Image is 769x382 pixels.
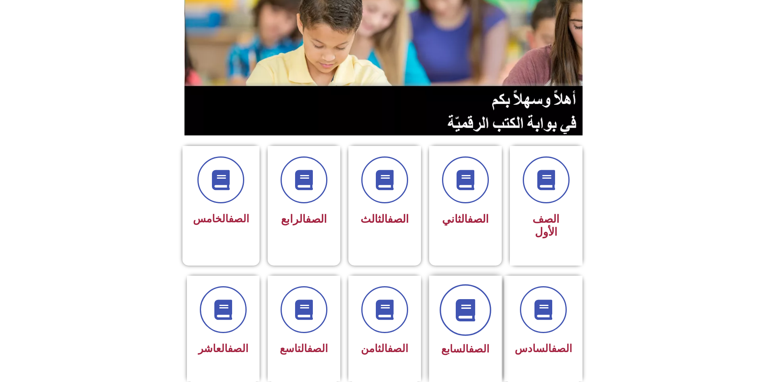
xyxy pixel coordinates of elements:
span: الرابع [281,213,327,226]
a: الصف [467,213,489,226]
span: السادس [515,342,572,355]
span: الثالث [360,213,409,226]
span: الثاني [442,213,489,226]
a: الصف [551,342,572,355]
span: التاسع [280,342,328,355]
a: الصف [228,213,249,225]
span: الخامس [193,213,249,225]
span: السابع [441,343,489,355]
a: الصف [307,342,328,355]
span: الثامن [361,342,408,355]
a: الصف [388,213,409,226]
a: الصف [306,213,327,226]
a: الصف [228,342,248,355]
a: الصف [469,343,489,355]
span: الصف الأول [532,213,559,238]
span: العاشر [198,342,248,355]
a: الصف [388,342,408,355]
